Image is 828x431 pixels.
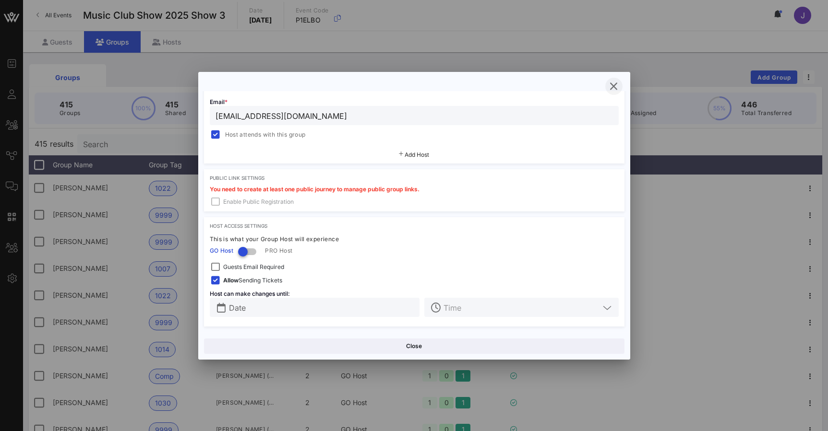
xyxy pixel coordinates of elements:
[210,290,290,297] span: Host can make changes until:
[210,186,420,193] span: You need to create at least one public journey to manage public group links.
[223,276,282,285] span: Sending Tickets
[265,246,292,256] span: PRO Host
[210,246,234,256] span: GO Host
[210,175,619,181] div: Public Link Settings
[225,130,306,140] span: Host attends with this group
[223,262,284,272] span: Guests Email Required
[210,223,619,229] div: Host Access Settings
[223,277,239,284] strong: Allow
[210,234,619,244] div: This is what your Group Host will experience
[217,303,226,313] button: prepend icon
[204,338,624,354] button: Close
[405,151,429,158] span: Add Host
[444,301,599,314] input: Time
[210,98,228,105] span: Email
[399,152,429,158] button: Add Host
